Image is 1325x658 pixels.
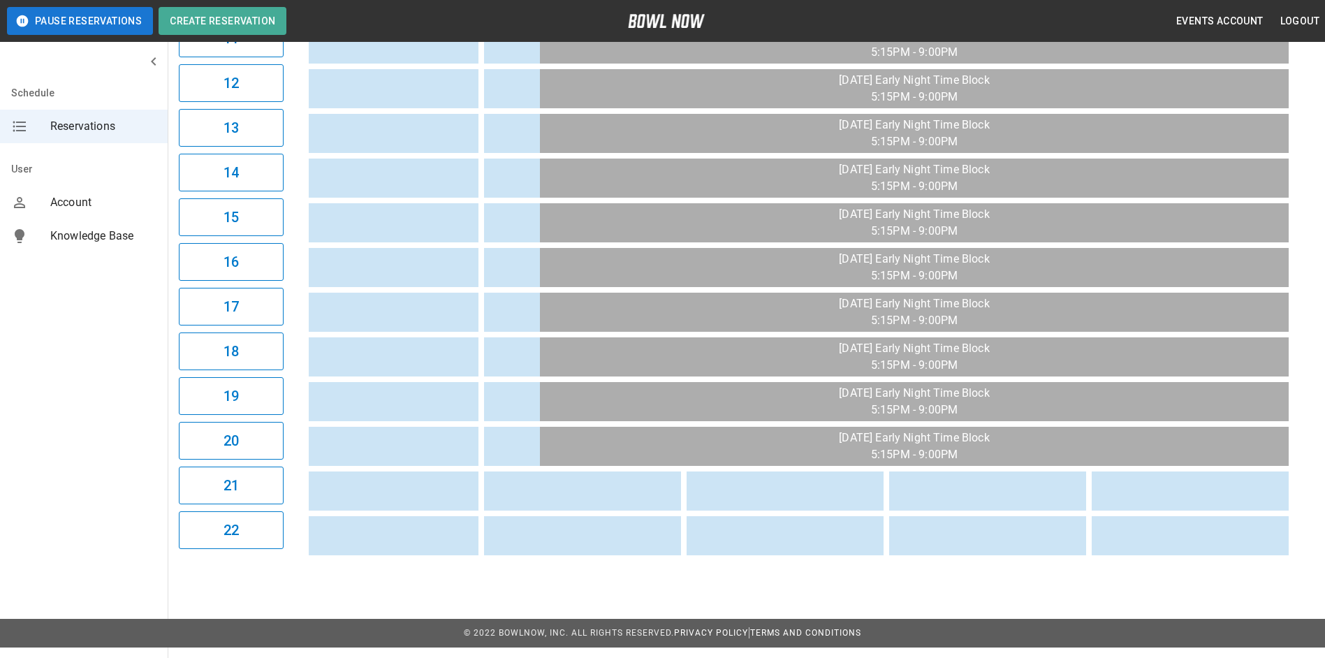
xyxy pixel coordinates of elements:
[224,161,239,184] h6: 14
[224,340,239,363] h6: 18
[50,228,156,244] span: Knowledge Base
[224,385,239,407] h6: 19
[179,422,284,460] button: 20
[179,154,284,191] button: 14
[159,7,286,35] button: Create Reservation
[224,206,239,228] h6: 15
[674,628,748,638] a: Privacy Policy
[179,377,284,415] button: 19
[179,511,284,549] button: 22
[224,72,239,94] h6: 12
[179,467,284,504] button: 21
[750,628,861,638] a: Terms and Conditions
[179,198,284,236] button: 15
[224,474,239,497] h6: 21
[1171,8,1269,34] button: Events Account
[224,430,239,452] h6: 20
[50,194,156,211] span: Account
[179,64,284,102] button: 12
[1275,8,1325,34] button: Logout
[224,117,239,139] h6: 13
[179,288,284,326] button: 17
[224,519,239,541] h6: 22
[224,251,239,273] h6: 16
[464,628,674,638] span: © 2022 BowlNow, Inc. All Rights Reserved.
[179,109,284,147] button: 13
[179,243,284,281] button: 16
[628,14,705,28] img: logo
[7,7,153,35] button: Pause Reservations
[179,332,284,370] button: 18
[224,295,239,318] h6: 17
[50,118,156,135] span: Reservations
